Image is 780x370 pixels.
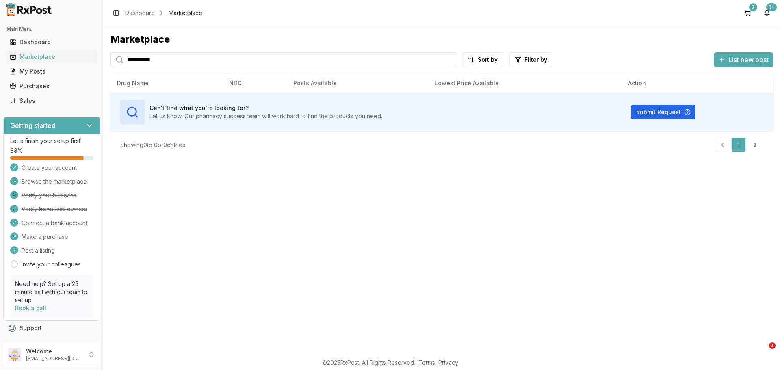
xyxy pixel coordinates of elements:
[10,67,94,76] div: My Posts
[3,65,100,78] button: My Posts
[715,138,764,152] nav: pagination
[509,52,552,67] button: Filter by
[752,342,772,362] iframe: Intercom live chat
[524,56,547,64] span: Filter by
[22,219,87,227] span: Connect a bank account
[8,348,21,361] img: User avatar
[714,52,773,67] button: List new post
[10,121,56,130] h3: Getting started
[10,53,94,61] div: Marketplace
[287,74,428,93] th: Posts Available
[149,112,382,120] p: Let us know! Our pharmacy success team will work hard to find the products you need.
[120,141,185,149] div: Showing 0 to 0 of 0 entries
[26,347,82,355] p: Welcome
[3,36,100,49] button: Dashboard
[6,50,97,64] a: Marketplace
[741,6,754,19] button: 2
[15,305,46,312] a: Book a call
[714,56,773,65] a: List new post
[478,56,498,64] span: Sort by
[6,93,97,108] a: Sales
[15,280,89,304] p: Need help? Set up a 25 minute call with our team to set up.
[223,74,287,93] th: NDC
[769,342,776,349] span: 1
[766,3,777,11] div: 9+
[10,82,94,90] div: Purchases
[760,6,773,19] button: 9+
[10,97,94,105] div: Sales
[418,359,435,366] a: Terms
[747,138,764,152] a: Go to next page
[438,359,458,366] a: Privacy
[749,3,757,11] div: 2
[728,55,769,65] span: List new post
[22,260,81,268] a: Invite your colleagues
[110,33,773,46] div: Marketplace
[10,38,94,46] div: Dashboard
[26,355,82,362] p: [EMAIL_ADDRESS][DOMAIN_NAME]
[149,104,382,112] h3: Can't find what you're looking for?
[22,233,68,241] span: Make a purchase
[3,321,100,335] button: Support
[6,79,97,93] a: Purchases
[10,147,23,155] span: 88 %
[3,50,100,63] button: Marketplace
[3,94,100,107] button: Sales
[6,26,97,32] h2: Main Menu
[428,74,622,93] th: Lowest Price Available
[6,35,97,50] a: Dashboard
[22,177,87,186] span: Browse the marketplace
[22,191,76,199] span: Verify your business
[3,3,55,16] img: RxPost Logo
[731,138,746,152] a: 1
[125,9,202,17] nav: breadcrumb
[10,137,93,145] p: Let's finish your setup first!
[110,74,223,93] th: Drug Name
[125,9,155,17] a: Dashboard
[3,80,100,93] button: Purchases
[622,74,773,93] th: Action
[3,335,100,350] button: Feedback
[19,339,47,347] span: Feedback
[169,9,202,17] span: Marketplace
[6,64,97,79] a: My Posts
[631,105,695,119] button: Submit Request
[22,164,77,172] span: Create your account
[22,247,55,255] span: Post a listing
[463,52,503,67] button: Sort by
[22,205,87,213] span: Verify beneficial owners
